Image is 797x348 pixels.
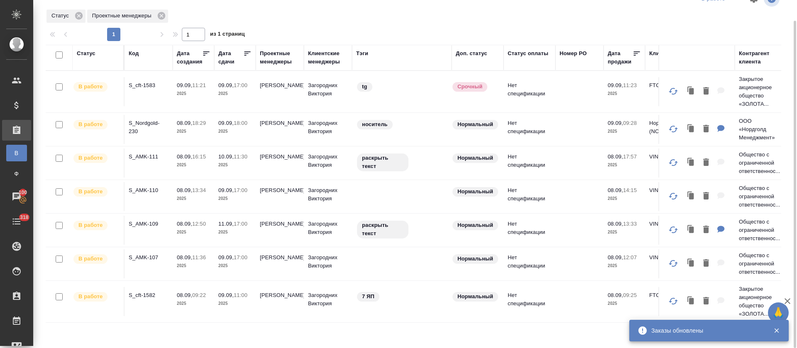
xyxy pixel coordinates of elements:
div: Клиентские менеджеры [308,49,348,66]
p: FTC [649,291,689,299]
p: Закрытое акционерное общество «ЗОЛОТА... [739,75,779,108]
p: S_AMK-110 [129,186,169,195]
p: В работе [78,187,103,196]
div: Дата создания [177,49,202,66]
button: Обновить [663,186,683,206]
button: Удалить [699,221,713,238]
p: 2025 [218,195,252,203]
p: В работе [78,255,103,263]
p: 17:00 [234,254,247,260]
p: 2025 [608,90,641,98]
div: tg [356,81,447,92]
p: Нормальный [457,255,493,263]
p: В работе [78,120,103,129]
span: 🙏 [771,304,785,321]
p: 08.09, [608,292,623,298]
button: Клонировать [683,255,699,272]
span: из 1 страниц [210,29,245,41]
p: В работе [78,221,103,229]
td: Нет спецификации [504,287,555,316]
p: 2025 [608,161,641,169]
p: 08.09, [177,254,192,260]
div: Дата продажи [608,49,633,66]
button: Обновить [663,253,683,273]
div: Статус оплаты [508,49,548,58]
div: Статус по умолчанию для стандартных заказов [452,220,499,231]
p: ООО «Нордголд Менеджмент» [739,117,779,142]
button: Удалить [699,188,713,205]
span: Ф [10,170,23,178]
p: Срочный [457,83,482,91]
p: VINCI [649,253,689,262]
p: 2025 [608,127,641,136]
p: Нормальный [457,120,493,129]
p: раскрыть текст [362,154,403,170]
p: 11.09, [218,221,234,227]
p: 09:28 [623,120,637,126]
button: Удалить [699,83,713,100]
button: Удалить [699,121,713,138]
p: VINCI [649,220,689,228]
p: 10.09, [218,153,234,160]
span: В [10,149,23,157]
div: Клиент [649,49,668,58]
div: Номер PO [560,49,587,58]
div: Выставляет ПМ после принятия заказа от КМа [73,119,120,130]
div: раскрыть текст [356,153,447,172]
p: 08.09, [608,221,623,227]
p: 12:50 [192,221,206,227]
p: 08.09, [608,187,623,193]
div: Выставляет ПМ после принятия заказа от КМа [73,186,120,197]
p: 2025 [177,228,210,236]
div: Заказы обновлены [651,326,761,335]
p: 08.09, [608,153,623,160]
a: В [6,145,27,161]
p: 09:22 [192,292,206,298]
p: 13:34 [192,187,206,193]
td: Загородних Виктория [304,182,352,211]
p: 2025 [177,195,210,203]
p: Нормальный [457,221,493,229]
button: Удалить [699,154,713,171]
div: Доп. статус [456,49,487,58]
div: Выставляет ПМ после принятия заказа от КМа [73,253,120,265]
p: 11:00 [234,292,247,298]
p: 11:30 [234,153,247,160]
div: Проектные менеджеры [87,10,168,23]
p: 11:36 [192,254,206,260]
button: Клонировать [683,121,699,138]
td: [PERSON_NAME] [256,249,304,278]
p: 17:00 [234,82,247,88]
p: 2025 [177,161,210,169]
div: Статус [46,10,86,23]
p: 09:25 [623,292,637,298]
td: Нет спецификации [504,115,555,144]
p: 18:00 [234,120,247,126]
p: 08.09, [177,187,192,193]
button: Удалить [699,255,713,272]
p: 16:15 [192,153,206,160]
p: Нормальный [457,187,493,196]
td: [PERSON_NAME] [256,148,304,178]
p: 2025 [177,262,210,270]
button: Обновить [663,119,683,139]
div: Выставляет ПМ после принятия заказа от КМа [73,81,120,92]
p: 08.09, [177,221,192,227]
div: Статус по умолчанию для стандартных заказов [452,153,499,164]
p: Статус [51,12,72,20]
p: раскрыть текст [362,221,403,238]
button: Обновить [663,153,683,173]
p: 14:15 [623,187,637,193]
p: 08.09, [177,153,192,160]
p: 2025 [218,161,252,169]
p: 11:21 [192,82,206,88]
div: Статус по умолчанию для стандартных заказов [452,253,499,265]
p: VINCI [649,153,689,161]
p: 09.09, [608,82,623,88]
p: 2025 [177,90,210,98]
div: Статус [77,49,95,58]
p: S_AMK-111 [129,153,169,161]
p: Общество с ограниченной ответственнос... [739,151,779,175]
p: НордГолд (NORDGOLD) [649,119,689,136]
button: Клонировать [683,221,699,238]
